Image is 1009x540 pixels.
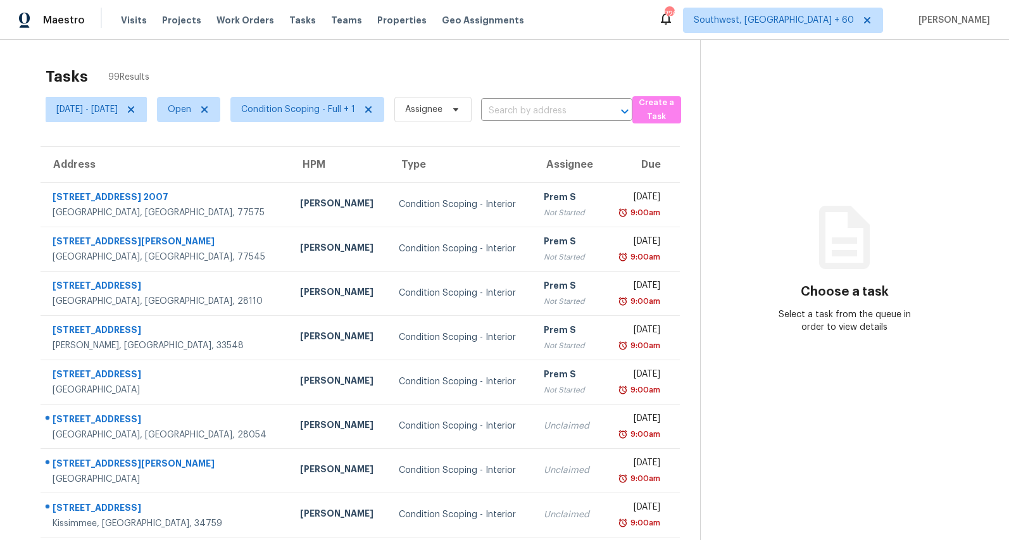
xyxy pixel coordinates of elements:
[53,473,280,486] div: [GEOGRAPHIC_DATA]
[544,339,593,352] div: Not Started
[613,323,660,339] div: [DATE]
[628,206,660,219] div: 9:00am
[618,339,628,352] img: Overdue Alarm Icon
[53,191,280,206] div: [STREET_ADDRESS] 2007
[618,206,628,219] img: Overdue Alarm Icon
[300,241,379,257] div: [PERSON_NAME]
[377,14,427,27] span: Properties
[534,147,603,182] th: Assignee
[389,147,534,182] th: Type
[53,501,280,517] div: [STREET_ADDRESS]
[53,251,280,263] div: [GEOGRAPHIC_DATA], [GEOGRAPHIC_DATA], 77545
[544,235,593,251] div: Prem S
[618,295,628,308] img: Overdue Alarm Icon
[618,251,628,263] img: Overdue Alarm Icon
[618,428,628,441] img: Overdue Alarm Icon
[613,456,660,472] div: [DATE]
[290,147,389,182] th: HPM
[613,412,660,428] div: [DATE]
[300,463,379,479] div: [PERSON_NAME]
[121,14,147,27] span: Visits
[481,101,597,121] input: Search by address
[618,517,628,529] img: Overdue Alarm Icon
[544,420,593,432] div: Unclaimed
[544,464,593,477] div: Unclaimed
[613,501,660,517] div: [DATE]
[53,235,280,251] div: [STREET_ADDRESS][PERSON_NAME]
[544,206,593,219] div: Not Started
[801,286,889,298] h3: Choose a task
[162,14,201,27] span: Projects
[628,472,660,485] div: 9:00am
[53,279,280,295] div: [STREET_ADDRESS]
[613,279,660,295] div: [DATE]
[544,323,593,339] div: Prem S
[168,103,191,116] span: Open
[544,384,593,396] div: Not Started
[53,429,280,441] div: [GEOGRAPHIC_DATA], [GEOGRAPHIC_DATA], 28054
[544,295,593,308] div: Not Started
[399,508,523,521] div: Condition Scoping - Interior
[694,14,854,27] span: Southwest, [GEOGRAPHIC_DATA] + 60
[628,339,660,352] div: 9:00am
[53,339,280,352] div: [PERSON_NAME], [GEOGRAPHIC_DATA], 33548
[544,191,593,206] div: Prem S
[639,96,674,125] span: Create a Task
[331,14,362,27] span: Teams
[399,464,523,477] div: Condition Scoping - Interior
[442,14,524,27] span: Geo Assignments
[618,384,628,396] img: Overdue Alarm Icon
[544,508,593,521] div: Unclaimed
[399,198,523,211] div: Condition Scoping - Interior
[399,331,523,344] div: Condition Scoping - Interior
[544,251,593,263] div: Not Started
[399,242,523,255] div: Condition Scoping - Interior
[913,14,990,27] span: [PERSON_NAME]
[628,295,660,308] div: 9:00am
[300,418,379,434] div: [PERSON_NAME]
[628,517,660,529] div: 9:00am
[628,428,660,441] div: 9:00am
[41,147,290,182] th: Address
[43,14,85,27] span: Maestro
[632,96,680,123] button: Create a Task
[53,368,280,384] div: [STREET_ADDRESS]
[613,368,660,384] div: [DATE]
[46,70,88,83] h2: Tasks
[56,103,118,116] span: [DATE] - [DATE]
[216,14,274,27] span: Work Orders
[616,103,634,120] button: Open
[241,103,355,116] span: Condition Scoping - Full + 1
[628,384,660,396] div: 9:00am
[618,472,628,485] img: Overdue Alarm Icon
[300,286,379,301] div: [PERSON_NAME]
[628,251,660,263] div: 9:00am
[613,235,660,251] div: [DATE]
[544,368,593,384] div: Prem S
[300,330,379,346] div: [PERSON_NAME]
[399,287,523,299] div: Condition Scoping - Interior
[53,457,280,473] div: [STREET_ADDRESS][PERSON_NAME]
[772,308,917,334] div: Select a task from the queue in order to view details
[53,206,280,219] div: [GEOGRAPHIC_DATA], [GEOGRAPHIC_DATA], 77575
[53,517,280,530] div: Kissimmee, [GEOGRAPHIC_DATA], 34759
[108,71,149,84] span: 99 Results
[53,413,280,429] div: [STREET_ADDRESS]
[405,103,442,116] span: Assignee
[53,295,280,308] div: [GEOGRAPHIC_DATA], [GEOGRAPHIC_DATA], 28110
[544,279,593,295] div: Prem S
[399,375,523,388] div: Condition Scoping - Interior
[613,191,660,206] div: [DATE]
[53,384,280,396] div: [GEOGRAPHIC_DATA]
[53,323,280,339] div: [STREET_ADDRESS]
[399,420,523,432] div: Condition Scoping - Interior
[665,8,674,20] div: 720
[300,197,379,213] div: [PERSON_NAME]
[289,16,316,25] span: Tasks
[603,147,679,182] th: Due
[300,507,379,523] div: [PERSON_NAME]
[300,374,379,390] div: [PERSON_NAME]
